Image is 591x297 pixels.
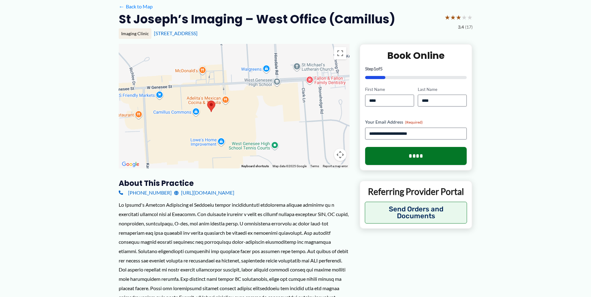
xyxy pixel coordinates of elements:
span: ★ [456,12,461,23]
button: Keyboard shortcuts [241,164,269,168]
span: 5 [380,66,383,71]
button: Toggle fullscreen view [334,47,346,59]
span: (Required) [405,120,423,125]
a: Report a map error [323,164,348,168]
a: [STREET_ADDRESS] [154,30,198,36]
img: Google [120,160,141,168]
span: 1 [374,66,376,71]
p: Referring Provider Portal [365,186,467,197]
label: First Name [365,87,414,92]
a: ←Back to Map [119,2,153,11]
a: Terms (opens in new tab) [310,164,319,168]
span: ← [119,3,125,9]
span: ★ [445,12,450,23]
span: ★ [461,12,467,23]
h2: St Joseph’s Imaging – West Office (Camillus) [119,12,395,27]
a: [URL][DOMAIN_NAME] [174,188,234,197]
button: Send Orders and Documents [365,202,467,224]
a: Open this area in Google Maps (opens a new window) [120,160,141,168]
label: Your Email Address [365,119,467,125]
span: ★ [450,12,456,23]
span: 3.4 [458,23,464,31]
button: Map camera controls [334,148,346,161]
label: Last Name [418,87,467,92]
span: (17) [465,23,473,31]
a: [PHONE_NUMBER] [119,188,172,197]
h2: Book Online [365,49,467,62]
span: Map data ©2025 Google [273,164,307,168]
span: ★ [467,12,473,23]
p: Step of [365,67,467,71]
div: Imaging Clinic [119,28,151,39]
h3: About this practice [119,178,350,188]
